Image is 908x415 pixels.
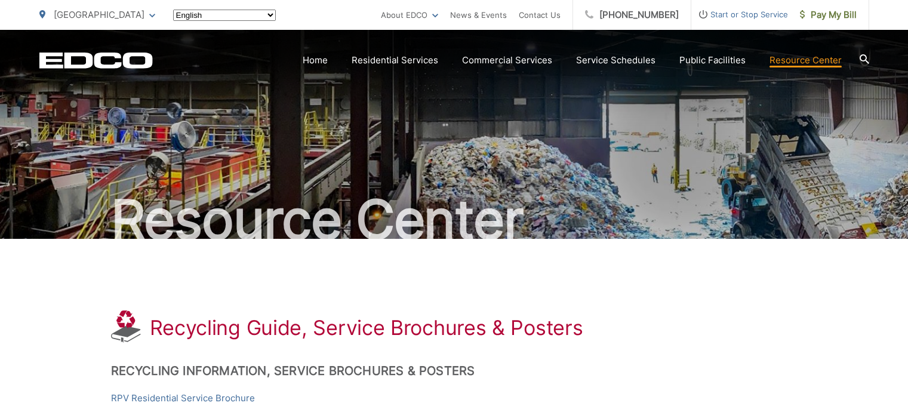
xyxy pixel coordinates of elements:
a: Residential Services [352,53,438,67]
a: Public Facilities [679,53,746,67]
span: [GEOGRAPHIC_DATA] [54,9,144,20]
h2: Recycling Information, Service Brochures & Posters [111,364,798,378]
a: Service Schedules [576,53,655,67]
h1: Recycling Guide, Service Brochures & Posters [150,316,583,340]
a: Resource Center [770,53,842,67]
h2: Resource Center [39,190,869,250]
a: About EDCO [381,8,438,22]
a: News & Events [450,8,507,22]
a: Contact Us [519,8,561,22]
select: Select a language [173,10,276,21]
a: Home [303,53,328,67]
a: Commercial Services [462,53,552,67]
span: Pay My Bill [800,8,857,22]
a: RPV Residential Service Brochure [111,391,255,405]
a: EDCD logo. Return to the homepage. [39,52,153,69]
